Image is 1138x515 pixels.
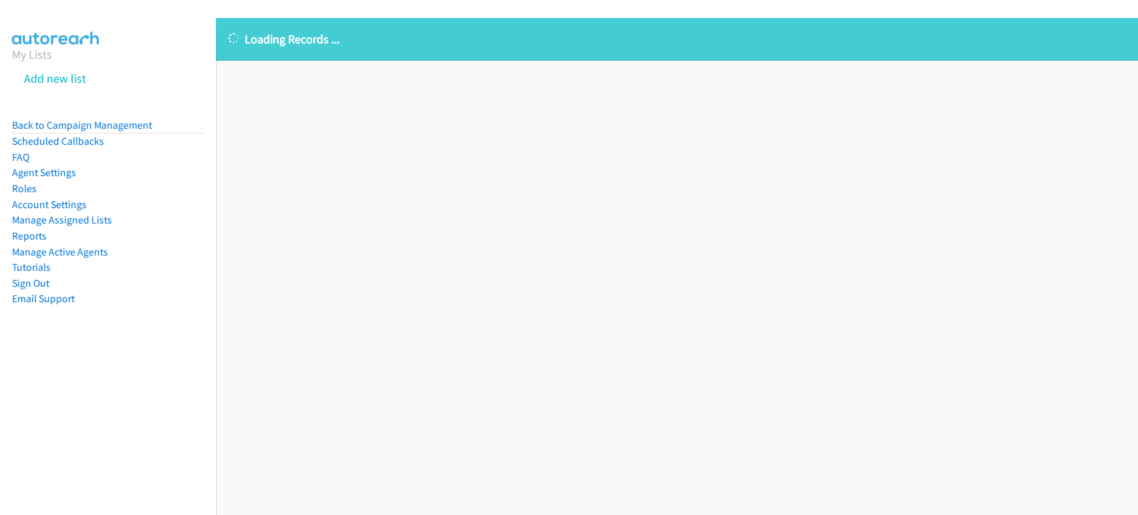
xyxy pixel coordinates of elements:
[12,245,108,258] a: Manage Active Agents
[12,135,104,147] a: Scheduled Callbacks
[12,182,37,195] a: Roles
[228,30,1126,48] p: Loading Records ...
[12,119,152,131] a: Back to Campaign Management
[12,261,51,274] a: Tutorials
[12,213,112,226] a: Manage Assigned Lists
[12,198,87,211] a: Account Settings
[12,229,47,242] a: Reports
[12,166,76,179] a: Agent Settings
[12,151,29,163] a: FAQ
[12,47,52,62] a: My Lists
[12,292,75,305] a: Email Support
[24,71,86,86] a: Add new list
[12,277,49,290] a: Sign Out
